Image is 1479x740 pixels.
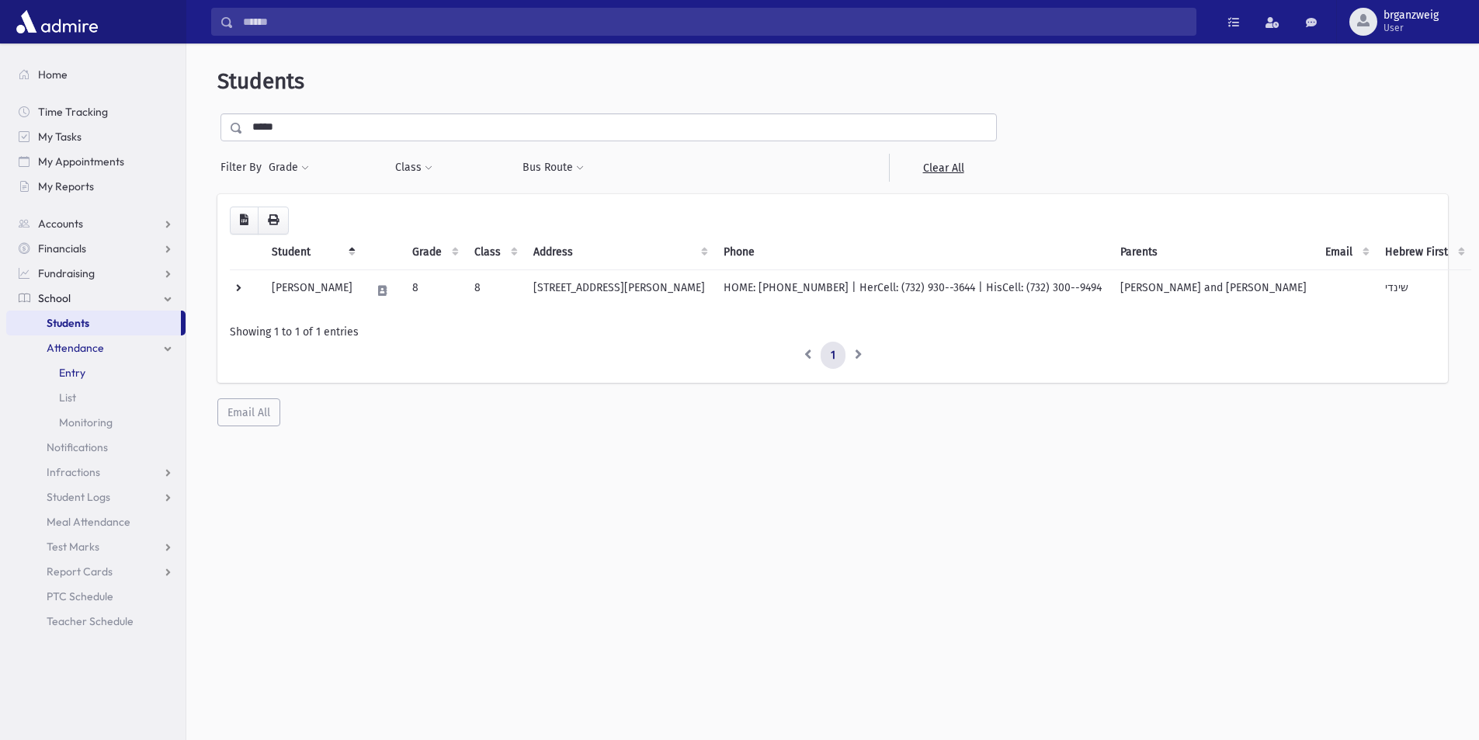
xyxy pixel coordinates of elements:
span: Students [217,68,304,94]
a: Monitoring [6,410,186,435]
span: My Appointments [38,155,124,168]
a: Teacher Schedule [6,609,186,634]
a: Report Cards [6,559,186,584]
a: Test Marks [6,534,186,559]
span: brganzweig [1384,9,1439,22]
button: CSV [230,207,259,235]
a: Home [6,62,186,87]
a: Infractions [6,460,186,485]
td: [STREET_ADDRESS][PERSON_NAME] [524,269,714,311]
input: Search [234,8,1196,36]
span: Meal Attendance [47,515,130,529]
span: List [59,391,76,405]
a: Clear All [889,154,997,182]
a: PTC Schedule [6,584,186,609]
a: My Reports [6,174,186,199]
span: School [38,291,71,305]
div: Showing 1 to 1 of 1 entries [230,324,1436,340]
a: Financials [6,236,186,261]
a: Fundraising [6,261,186,286]
span: PTC Schedule [47,589,113,603]
th: Address: activate to sort column ascending [524,235,714,270]
span: Fundraising [38,266,95,280]
th: Grade: activate to sort column ascending [403,235,465,270]
span: Filter By [220,159,268,175]
a: Student Logs [6,485,186,509]
td: [PERSON_NAME] [262,269,362,311]
th: Student: activate to sort column descending [262,235,362,270]
span: Test Marks [47,540,99,554]
a: Attendance [6,335,186,360]
span: Entry [59,366,85,380]
a: List [6,385,186,410]
button: Bus Route [522,154,585,182]
th: Email: activate to sort column ascending [1316,235,1376,270]
th: Parents [1111,235,1316,270]
span: Notifications [47,440,108,454]
a: Accounts [6,211,186,236]
span: Infractions [47,465,100,479]
span: Home [38,68,68,82]
td: 8 [465,269,524,311]
span: My Reports [38,179,94,193]
button: Class [394,154,433,182]
span: Financials [38,241,86,255]
button: Print [258,207,289,235]
a: Meal Attendance [6,509,186,534]
span: Monitoring [59,415,113,429]
td: HOME: [PHONE_NUMBER] | HerCell: (732) 930--3644 | HisCell: (732) 300--9494 [714,269,1111,311]
span: Students [47,316,89,330]
span: Time Tracking [38,105,108,119]
button: Email All [217,398,280,426]
a: My Tasks [6,124,186,149]
a: School [6,286,186,311]
a: Notifications [6,435,186,460]
span: User [1384,22,1439,34]
a: Entry [6,360,186,385]
th: Class: activate to sort column ascending [465,235,524,270]
span: Teacher Schedule [47,614,134,628]
a: Time Tracking [6,99,186,124]
span: Student Logs [47,490,110,504]
th: Phone [714,235,1111,270]
span: My Tasks [38,130,82,144]
span: Report Cards [47,565,113,578]
td: [PERSON_NAME] and [PERSON_NAME] [1111,269,1316,311]
a: Students [6,311,181,335]
th: Hebrew First: activate to sort column ascending [1376,235,1471,270]
button: Grade [268,154,310,182]
td: שינדי [1376,269,1471,311]
img: AdmirePro [12,6,102,37]
a: My Appointments [6,149,186,174]
td: 8 [403,269,465,311]
span: Attendance [47,341,104,355]
span: Accounts [38,217,83,231]
a: 1 [821,342,845,370]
